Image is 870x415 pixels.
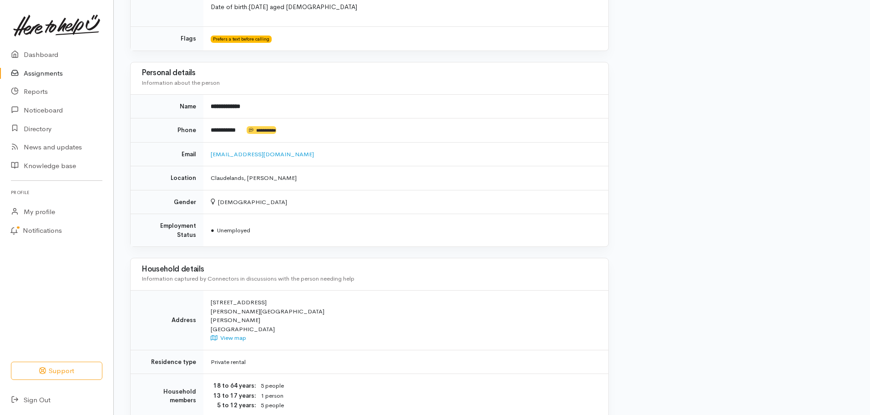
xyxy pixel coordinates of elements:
td: Address [131,291,203,350]
td: Gender [131,190,203,214]
a: View map [211,334,246,342]
td: Email [131,142,203,166]
dt: 13 to 17 years [211,391,256,400]
a: [EMAIL_ADDRESS][DOMAIN_NAME] [211,150,314,158]
button: Support [11,362,102,380]
span: ● [211,226,214,234]
span: Date of birth: [211,3,249,11]
td: Location [131,166,203,190]
h3: Household details [142,265,597,274]
dt: 18 to 64 years [211,381,256,390]
td: Flags [131,27,203,51]
td: Name [131,94,203,118]
span: Information captured by Connectors in discussions with the person needing help [142,275,354,282]
td: Phone [131,118,203,143]
h6: Profile [11,186,102,199]
dd: 1 person [261,391,597,401]
span: Unemployed [211,226,250,234]
span: [DEMOGRAPHIC_DATA] [211,198,287,206]
td: Employment Status [131,214,203,247]
span: Information about the person [142,79,220,87]
div: [STREET_ADDRESS] [PERSON_NAME][GEOGRAPHIC_DATA] [PERSON_NAME] [GEOGRAPHIC_DATA] [211,298,597,343]
dt: 5 to 12 years [211,401,256,410]
dd: 5 people [261,381,597,391]
td: Residence type [131,350,203,374]
td: Claudelands, [PERSON_NAME] [203,166,608,190]
span: [DATE] aged [DEMOGRAPHIC_DATA] [249,3,357,11]
td: Private rental [203,350,608,374]
dd: 5 people [261,401,597,410]
span: Prefers a text before calling [211,36,272,43]
h3: Personal details [142,69,597,77]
